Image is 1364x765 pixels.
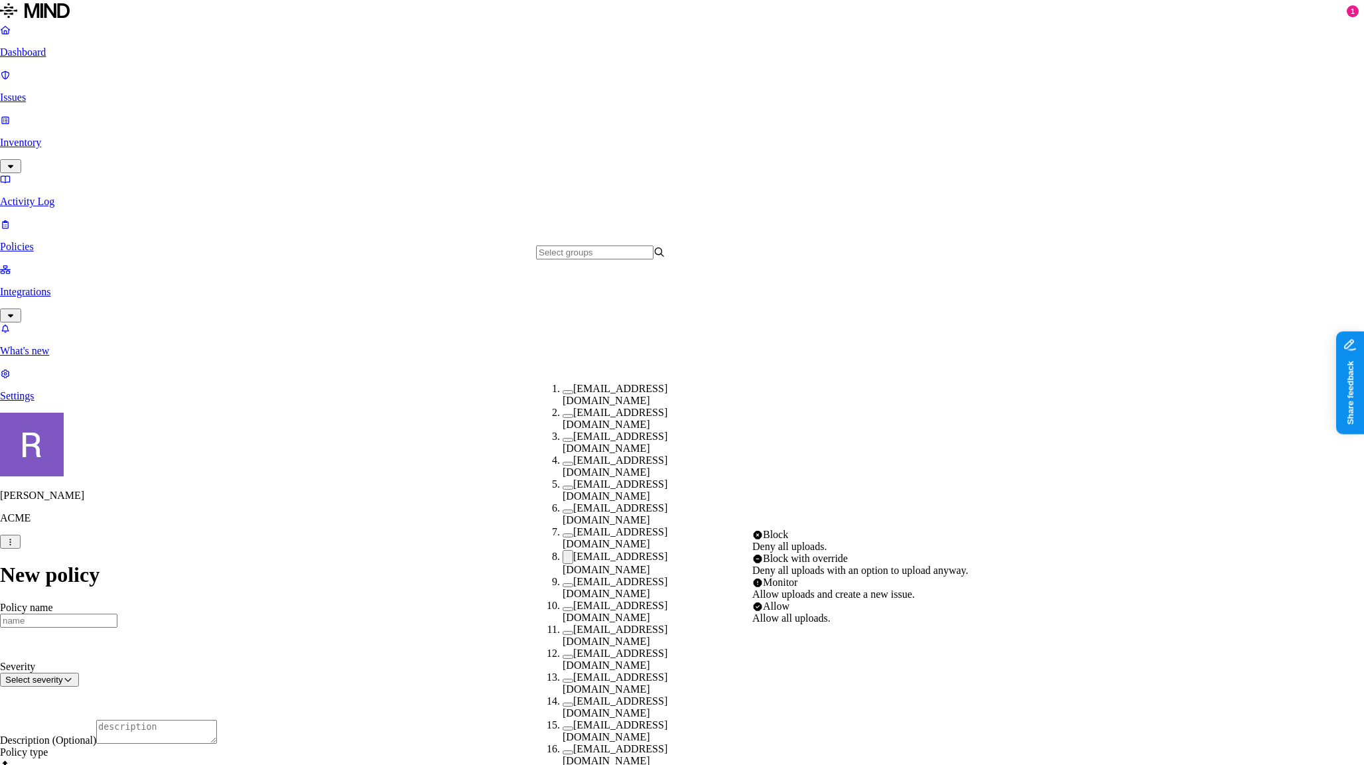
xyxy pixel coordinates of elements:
span: Block [763,529,788,540]
span: Deny all uploads. [752,541,827,552]
iframe: Marker.io feedback button [1336,331,1364,434]
span: Allow uploads and create a new issue. [752,589,915,600]
span: Allow all uploads. [752,612,831,624]
span: Deny all uploads with an option to upload anyway. [752,565,969,576]
span: Allow [763,600,789,612]
span: Monitor [763,577,797,588]
span: Block with override [763,553,848,564]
